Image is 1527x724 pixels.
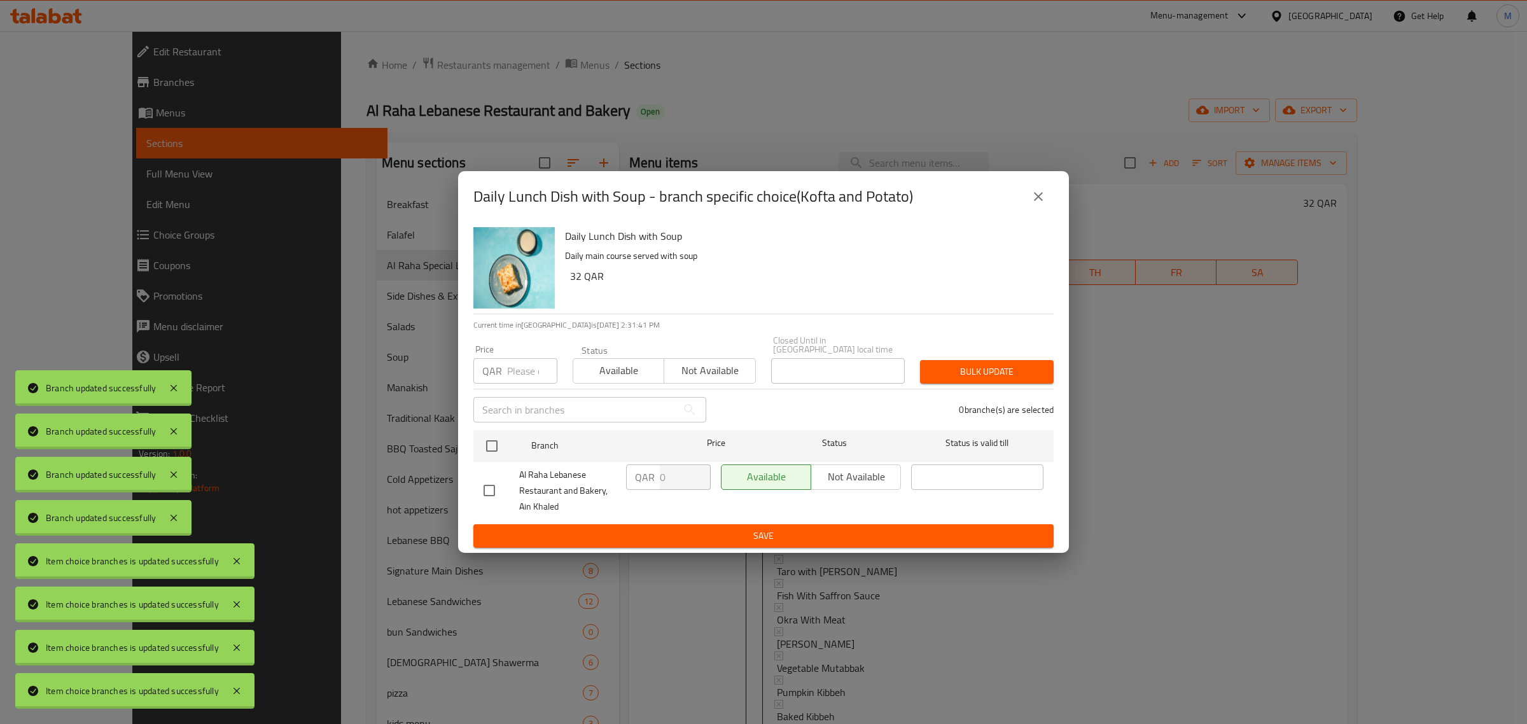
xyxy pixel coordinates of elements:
span: Available [578,361,659,380]
img: Daily Lunch Dish with Soup [473,227,555,309]
button: Not available [664,358,755,384]
p: Current time in [GEOGRAPHIC_DATA] is [DATE] 2:31:41 PM [473,319,1054,331]
div: Item choice branches is updated successfully [46,597,219,611]
div: Item choice branches is updated successfully [46,684,219,698]
div: Item choice branches is updated successfully [46,641,219,655]
span: Al Raha Lebanese Restaurant and Bakery, Ain Khaled [519,467,616,515]
div: Branch updated successfully [46,381,156,395]
h6: 32 QAR [570,267,1043,285]
p: Daily main course served with soup [565,248,1043,264]
span: Bulk update [930,364,1043,380]
button: Bulk update [920,360,1054,384]
span: Branch [531,438,664,454]
span: Not available [669,361,750,380]
div: Item choice branches is updated successfully [46,554,219,568]
span: Price [674,435,758,451]
button: close [1023,181,1054,212]
input: Please enter price [507,358,557,384]
h6: Daily Lunch Dish with Soup [565,227,1043,245]
p: 0 branche(s) are selected [959,403,1054,416]
button: Available [573,358,664,384]
div: Branch updated successfully [46,424,156,438]
input: Please enter price [660,464,711,490]
p: QAR [635,470,655,485]
h2: Daily Lunch Dish with Soup - branch specific choice(Kofta and Potato) [473,186,913,207]
span: Status is valid till [911,435,1043,451]
button: Save [473,524,1054,548]
input: Search in branches [473,397,677,422]
span: Save [484,528,1043,544]
span: Status [769,435,901,451]
div: Branch updated successfully [46,468,156,482]
div: Branch updated successfully [46,511,156,525]
p: QAR [482,363,502,379]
